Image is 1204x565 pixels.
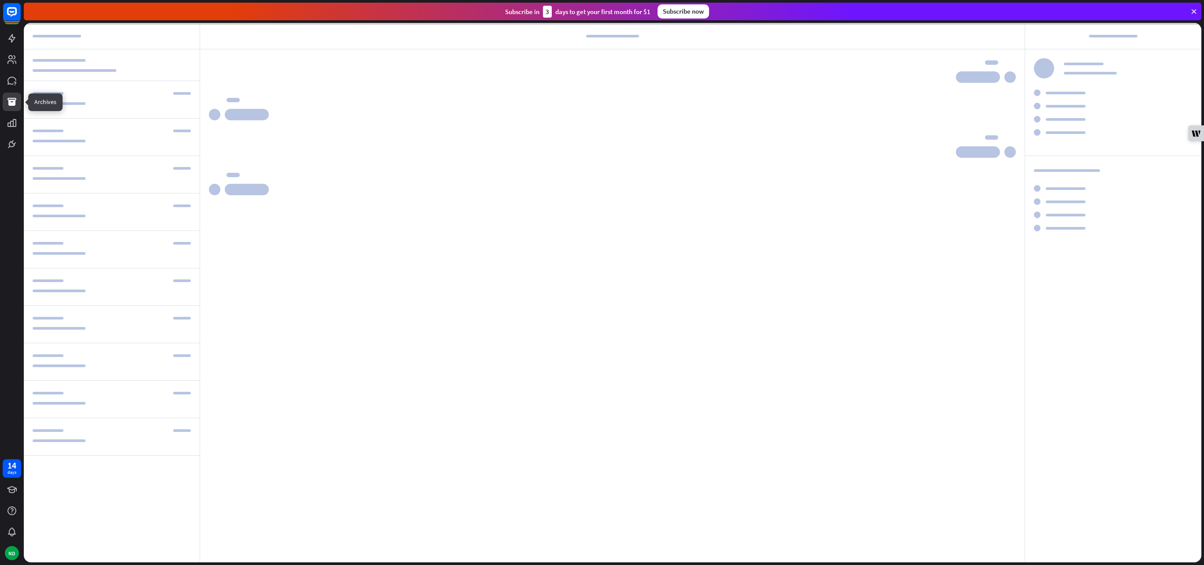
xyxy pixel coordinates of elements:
[543,6,552,18] div: 3
[5,546,19,560] div: ND
[7,461,16,469] div: 14
[3,459,21,478] a: 14 days
[7,4,33,30] button: Open LiveChat chat widget
[7,469,16,476] div: days
[505,6,650,18] div: Subscribe in days to get your first month for $1
[658,4,709,19] div: Subscribe now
